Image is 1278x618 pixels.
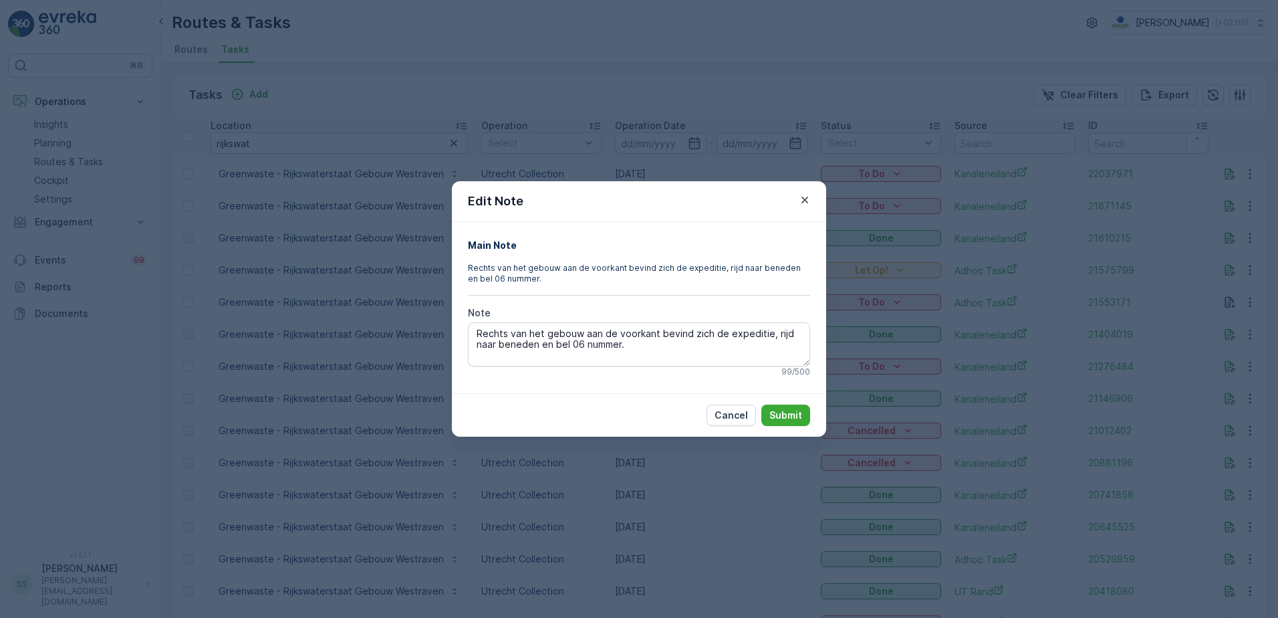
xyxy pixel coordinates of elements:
[769,409,802,422] p: Submit
[715,409,748,422] p: Cancel
[468,307,491,318] label: Note
[468,322,810,367] textarea: Rechts van het gebouw aan de voorkant bevind zich de expeditie, rijd naar beneden en bel 06 nummer.
[468,192,523,211] p: Edit Note
[781,367,810,377] p: 99 / 500
[468,238,810,252] h4: Main Note
[761,405,810,426] button: Submit
[707,405,756,426] button: Cancel
[468,263,810,284] p: Rechts van het gebouw aan de voorkant bevind zich de expeditie, rijd naar beneden en bel 06 nummer.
